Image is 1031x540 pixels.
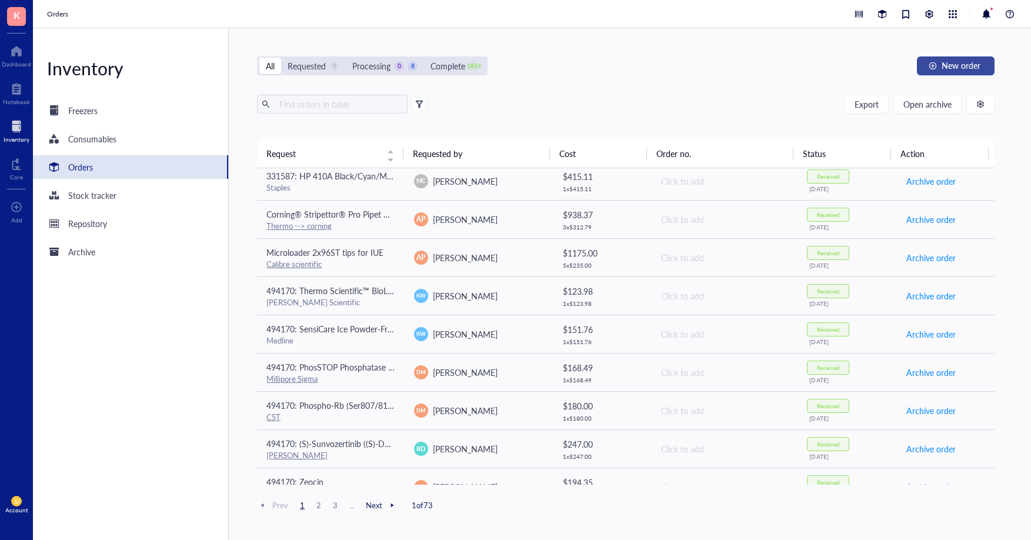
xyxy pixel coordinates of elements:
a: Core [10,155,23,181]
span: Archive order [906,289,956,302]
div: Received [817,479,840,486]
a: Dashboard [2,42,31,68]
span: MC [416,176,426,185]
div: $ 247.00 [563,438,641,451]
div: [DATE] [809,300,886,307]
td: Click to add [650,200,798,238]
span: [PERSON_NAME] [433,175,498,187]
span: Archive order [906,175,956,188]
a: CST [266,411,281,422]
span: New order [942,61,980,70]
div: [PERSON_NAME] Scientific [266,297,395,308]
td: Click to add [650,353,798,391]
div: Archive [68,245,95,258]
th: Cost [550,139,648,168]
td: Click to add [650,391,798,429]
span: Next [366,500,398,511]
th: Status [793,139,891,168]
span: DM [416,406,425,415]
div: 1 x $ 168.49 [563,376,641,384]
button: Archive order [906,439,956,458]
div: segmented control [257,56,488,75]
span: 494170: (S)-Sunvozertinib ((S)-DZD9008) [266,438,417,449]
div: [DATE] [809,338,886,345]
div: 1 x $ 415.11 [563,185,641,192]
div: Click to add [661,175,789,188]
span: [PERSON_NAME] [433,214,498,225]
span: [PERSON_NAME] [433,252,498,264]
a: Consumables [33,127,228,151]
div: 8 [408,61,418,71]
button: Archive order [906,210,956,229]
span: Archive order [906,404,956,417]
div: All [266,59,275,72]
div: Stock tracker [68,189,116,202]
div: 1 x $ 123.98 [563,300,641,307]
div: 0 [329,61,339,71]
span: Open archive [903,99,952,109]
a: [PERSON_NAME] [266,449,328,461]
span: SJ [14,498,19,505]
div: Requested [288,59,326,72]
a: Stock tracker [33,184,228,207]
div: $ 194.35 [563,476,641,489]
span: 494170: PhosSTOP Phosphatase Inhibitor Tablets [266,361,446,373]
td: Click to add [650,315,798,353]
a: Inventory [4,117,29,143]
button: Archive order [906,286,956,305]
span: Archive order [906,328,956,341]
div: Staples [266,182,395,193]
span: Archive order [906,213,956,226]
th: Action [891,139,989,168]
div: Account [5,506,28,514]
span: Archive order [906,251,956,264]
input: Find orders in table [275,95,403,113]
div: Received [817,249,840,256]
span: [PERSON_NAME] [433,290,498,302]
button: Archive order [906,401,956,420]
div: Click to add [661,404,789,417]
div: Click to add [661,213,789,226]
button: Open archive [893,95,962,114]
div: Received [817,364,840,371]
div: $ 168.49 [563,361,641,374]
span: Archive order [906,366,956,379]
div: Inventory [4,136,29,143]
a: Thermo --> corning [266,220,332,231]
span: Archive order [906,442,956,455]
span: Corning® Stripettor® Pro Pipet Controller [266,208,419,220]
span: K [14,8,20,22]
div: $ 180.00 [563,399,641,412]
span: 2 [312,500,326,511]
a: Notebook [3,79,30,105]
div: [DATE] [809,376,886,384]
div: Dashboard [2,61,31,68]
a: Repository [33,212,228,235]
div: [DATE] [809,415,886,422]
span: KW [416,330,426,338]
div: 0 [394,61,404,71]
div: Click to add [661,251,789,264]
button: Archive order [906,325,956,344]
th: Request [257,139,403,168]
span: 331587: HP 410A Black/Cyan/Magenta/Yellow Standard Yield Toner Cartridge [266,170,550,182]
a: Calibre scientific [266,258,322,269]
div: Click to add [661,289,789,302]
div: [DATE] [809,453,886,460]
div: Core [10,174,23,181]
td: Click to add [650,429,798,468]
button: Archive order [906,363,956,382]
div: Freezers [68,104,98,117]
td: Click to add [650,276,798,315]
th: Requested by [403,139,550,168]
div: $ 151.76 [563,323,641,336]
div: Received [817,211,840,218]
div: Consumables [68,132,116,145]
button: Export [845,95,889,114]
div: 1 x $ 151.76 [563,338,641,345]
span: DM [416,368,425,376]
span: Archive order [906,481,956,494]
span: [PERSON_NAME] [433,443,498,455]
div: 1814 [469,61,479,71]
th: Order no. [647,139,793,168]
